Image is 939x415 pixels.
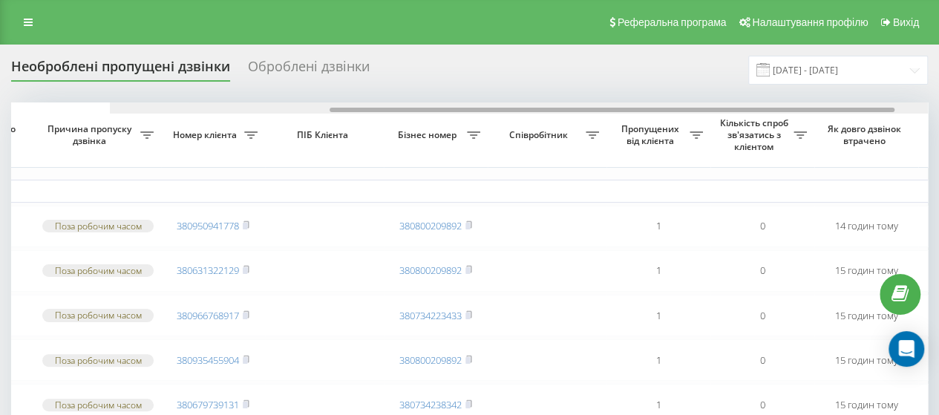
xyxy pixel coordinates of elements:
span: Номер клієнта [169,129,244,141]
a: 380734238342 [399,398,462,411]
a: 380679739131 [177,398,239,411]
div: Поза робочим часом [42,220,154,232]
td: 0 [710,295,814,336]
span: Вихід [893,16,919,28]
div: Необроблені пропущені дзвінки [11,59,230,82]
div: Поза робочим часом [42,354,154,367]
span: Причина пропуску дзвінка [42,123,140,146]
a: 380966768917 [177,309,239,322]
div: Open Intercom Messenger [889,331,924,367]
td: 1 [606,295,710,336]
span: Бізнес номер [391,129,467,141]
a: 380800209892 [399,264,462,277]
td: 0 [710,339,814,381]
a: 380800209892 [399,353,462,367]
span: Співробітник [495,129,586,141]
a: 380935455904 [177,353,239,367]
a: 380631322129 [177,264,239,277]
div: Оброблені дзвінки [248,59,370,82]
a: 380950941778 [177,219,239,232]
td: 0 [710,206,814,247]
span: Кількість спроб зв'язатись з клієнтом [718,117,794,152]
div: Поза робочим часом [42,399,154,411]
a: 380734223433 [399,309,462,322]
a: 380800209892 [399,219,462,232]
div: Поза робочим часом [42,309,154,321]
td: 14 годин тому [814,206,918,247]
span: Реферальна програма [618,16,727,28]
td: 1 [606,250,710,292]
div: Поза робочим часом [42,264,154,277]
td: 15 годин тому [814,295,918,336]
span: Налаштування профілю [752,16,868,28]
td: 15 годин тому [814,250,918,292]
span: ПІБ Клієнта [278,129,371,141]
td: 1 [606,206,710,247]
td: 0 [710,250,814,292]
td: 15 годин тому [814,339,918,381]
span: Як довго дзвінок втрачено [826,123,906,146]
td: 1 [606,339,710,381]
span: Пропущених від клієнта [614,123,690,146]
